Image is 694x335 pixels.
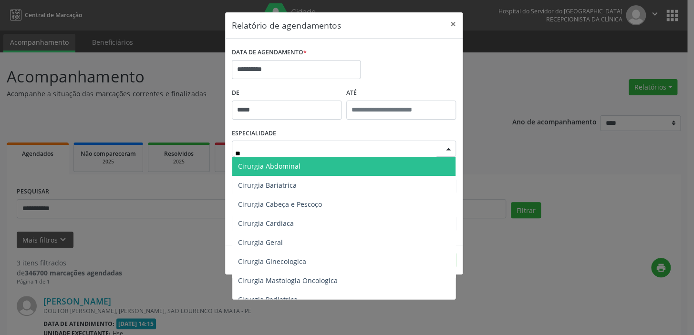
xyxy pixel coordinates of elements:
span: Cirurgia Cardiaca [238,219,294,228]
label: ATÉ [346,86,456,101]
span: Cirurgia Bariatrica [238,181,297,190]
span: Cirurgia Abdominal [238,162,300,171]
span: Cirurgia Mastologia Oncologica [238,276,338,285]
span: Cirurgia Pediatrica [238,295,298,304]
label: De [232,86,342,101]
label: DATA DE AGENDAMENTO [232,45,307,60]
label: ESPECIALIDADE [232,126,276,141]
button: Close [444,12,463,36]
span: Cirurgia Cabeça e Pescoço [238,200,322,209]
span: Cirurgia Geral [238,238,283,247]
span: Cirurgia Ginecologica [238,257,306,266]
h5: Relatório de agendamentos [232,19,341,31]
